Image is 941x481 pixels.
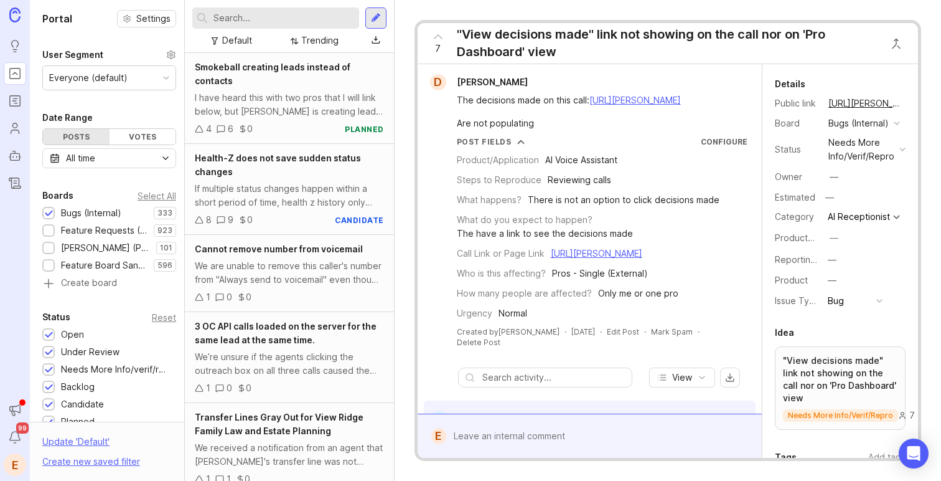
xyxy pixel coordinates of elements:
[828,253,836,267] div: —
[457,307,492,320] div: Urgency
[830,231,838,245] div: —
[42,310,70,325] div: Status
[42,455,140,469] div: Create new saved filter
[117,10,176,27] a: Settings
[775,210,818,224] div: Category
[775,295,820,306] label: Issue Type
[4,62,26,85] a: Portal
[195,182,384,209] div: If multiple status changes happen within a short period of time, health z history only records th...
[720,368,740,388] button: export comments
[61,345,119,359] div: Under Review
[775,143,818,156] div: Status
[644,326,646,337] div: ·
[458,413,529,424] span: [PERSON_NAME]
[42,188,73,203] div: Boards
[482,371,625,384] input: Search activity...
[4,172,26,194] a: Changelog
[775,193,815,202] div: Estimated
[775,346,906,430] a: "View decisions made" link not showing on the call nor on 'Pro Dashboard' viewneeds more info/ver...
[651,326,693,337] button: Mark Spam
[571,327,595,336] time: [DATE]
[457,117,737,130] div: Are not populating
[61,398,104,411] div: Candidate
[545,153,617,167] div: AI Voice Assistant
[884,31,909,56] button: Close button
[228,213,233,227] div: 9
[548,173,611,187] div: Reviewing calls
[775,275,808,285] label: Product
[110,129,176,145] div: Votes
[49,71,128,85] div: Everyone (default)
[775,254,841,265] label: Reporting Team
[775,117,818,130] div: Board
[206,290,210,304] div: 1
[61,224,147,237] div: Feature Requests (Internal)
[552,267,648,280] div: Pros - Single (External)
[607,326,639,337] div: Edit Post
[206,122,212,136] div: 4
[898,411,915,420] div: 7
[42,110,93,125] div: Date Range
[431,428,447,444] div: E
[206,381,210,395] div: 1
[206,213,212,227] div: 8
[828,274,836,287] div: —
[457,227,633,240] div: The have a link to see the decisions made
[775,325,794,340] div: Idea
[457,193,522,207] div: What happens?
[157,226,172,236] p: 923
[43,129,110,145] div: Posts
[701,137,747,146] a: Configure
[301,34,339,47] div: Trending
[457,26,878,60] div: "View decisions made" link not showing on the call nor on 'Pro Dashboard' view
[457,136,512,147] div: Post Fields
[868,450,906,464] div: Add tags
[457,136,525,147] button: Post Fields
[61,328,84,341] div: Open
[138,193,176,199] div: Select All
[9,7,21,22] img: Canny Home
[430,74,446,90] div: D
[185,312,394,403] a: 3 OC API calls loaded on the server for the same lead at the same time.We’re unsure if the agents...
[528,193,719,207] div: There is not an option to click decisions made
[195,153,361,177] span: Health-Z does not save sudden status changes
[775,97,818,110] div: Public link
[195,91,384,118] div: I have heard this with two pros that I will link below, but [PERSON_NAME] is creating leads and n...
[598,287,678,300] div: Only me or one pro
[16,422,29,434] span: 99
[564,326,566,337] div: ·
[589,95,681,105] a: [URL][PERSON_NAME]
[457,93,737,107] div: The decisions made on this call:
[825,95,906,112] a: [URL][PERSON_NAME]
[457,267,546,280] div: Who is this affecting?
[61,259,147,272] div: Feature Board Sandbox [DATE]
[698,326,700,337] div: ·
[828,212,890,221] div: AI Receptionist
[775,232,841,243] label: ProductboardID
[61,380,95,394] div: Backlog
[42,47,103,62] div: User Segment
[61,206,121,220] div: Bugs (Internal)
[152,314,176,321] div: Reset
[431,411,447,427] div: J
[160,243,172,253] p: 101
[672,371,692,384] span: View
[788,411,893,421] p: needs more info/verif/repro
[435,42,441,55] span: 7
[457,153,539,167] div: Product/Application
[335,215,384,226] div: candidate
[246,290,251,304] div: 0
[499,307,527,320] div: Normal
[247,213,253,227] div: 0
[4,35,26,57] a: Ideas
[828,117,889,130] div: Bugs (Internal)
[213,11,354,25] input: Search...
[61,415,95,429] div: Planned
[227,381,232,395] div: 0
[457,287,592,300] div: How many people are affected?
[42,435,110,455] div: Update ' Default '
[195,321,377,345] span: 3 OC API calls loaded on the server for the same lead at the same time.
[195,441,384,469] div: We received a notification from an agent that [PERSON_NAME]'s transfer line was not working. I co...
[42,279,176,290] a: Create board
[4,426,26,449] button: Notifications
